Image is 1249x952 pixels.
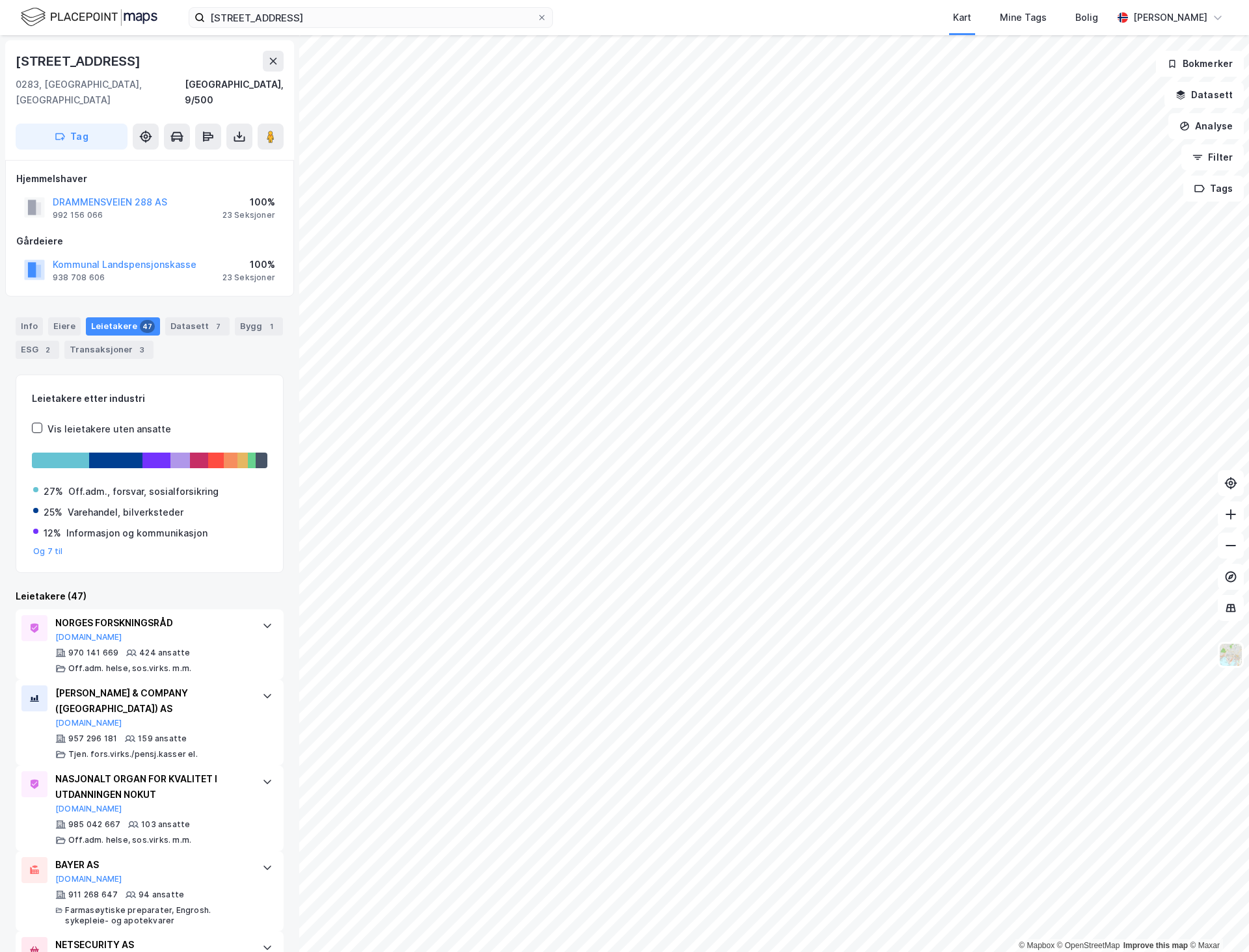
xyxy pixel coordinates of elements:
div: Mine Tags [1000,10,1047,25]
div: Tjen. fors.virks./pensj.kasser el. [68,749,198,760]
div: 103 ansatte [141,819,190,830]
img: logo.f888ab2527a4732fd821a326f86c7f29.svg [21,6,157,29]
div: Informasjon og kommunikasjon [66,525,208,541]
div: 27% [44,484,63,499]
div: Bygg [235,317,283,336]
button: [DOMAIN_NAME] [55,874,122,884]
a: Improve this map [1123,941,1188,950]
div: Leietakere etter industri [32,391,267,406]
div: 159 ansatte [138,734,187,744]
div: NORGES FORSKNINGSRÅD [55,615,249,631]
div: Leietakere (47) [16,588,284,604]
div: Transaksjoner [64,341,154,359]
div: 100% [222,194,275,210]
div: Datasett [165,317,230,336]
a: Mapbox [1019,941,1054,950]
div: 47 [140,320,155,333]
button: Tag [16,124,128,150]
div: [STREET_ADDRESS] [16,51,143,72]
button: [DOMAIN_NAME] [55,718,122,728]
div: [PERSON_NAME] [1133,10,1207,25]
div: Hjemmelshaver [16,171,283,187]
a: OpenStreetMap [1057,941,1120,950]
div: [PERSON_NAME] & COMPANY ([GEOGRAPHIC_DATA]) AS [55,685,249,717]
div: 957 296 181 [68,734,117,744]
button: Og 7 til [33,546,63,557]
div: 911 268 647 [68,890,118,900]
div: NASJONALT ORGAN FOR KVALITET I UTDANNINGEN NOKUT [55,771,249,802]
button: Tags [1183,176,1244,202]
div: Info [16,317,43,336]
div: 938 708 606 [53,272,105,283]
button: Bokmerker [1156,51,1244,77]
button: [DOMAIN_NAME] [55,804,122,814]
iframe: Chat Widget [1184,890,1249,952]
div: 3 [135,343,148,356]
div: Leietakere [86,317,160,336]
div: 25% [44,505,62,520]
div: Off.adm., forsvar, sosialforsikring [68,484,219,499]
div: 23 Seksjoner [222,272,275,283]
div: Off.adm. helse, sos.virks. m.m. [68,663,191,674]
div: BAYER AS [55,857,249,873]
div: 970 141 669 [68,648,118,658]
div: 0283, [GEOGRAPHIC_DATA], [GEOGRAPHIC_DATA] [16,77,185,108]
div: 1 [265,320,278,333]
button: Analyse [1168,113,1244,139]
button: Filter [1181,144,1244,170]
div: Off.adm. helse, sos.virks. m.m. [68,835,191,845]
div: Eiere [48,317,81,336]
div: Kart [953,10,971,25]
div: Gårdeiere [16,233,283,249]
div: Bolig [1075,10,1098,25]
div: Vis leietakere uten ansatte [47,421,171,437]
div: [GEOGRAPHIC_DATA], 9/500 [185,77,284,108]
div: Kontrollprogram for chat [1184,890,1249,952]
div: 23 Seksjoner [222,210,275,220]
div: Varehandel, bilverksteder [68,505,183,520]
div: 100% [222,257,275,272]
div: ESG [16,341,59,359]
div: 2 [41,343,54,356]
div: 94 ansatte [139,890,184,900]
div: 7 [211,320,224,333]
img: Z [1218,642,1243,667]
div: 992 156 066 [53,210,103,220]
button: Datasett [1164,82,1244,108]
div: Farmasøytiske preparater, Engrosh. sykepleie- og apotekvarer [65,905,249,926]
div: 985 042 667 [68,819,120,830]
button: [DOMAIN_NAME] [55,632,122,642]
div: 424 ansatte [139,648,190,658]
div: 12% [44,525,61,541]
input: Søk på adresse, matrikkel, gårdeiere, leietakere eller personer [205,8,537,27]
